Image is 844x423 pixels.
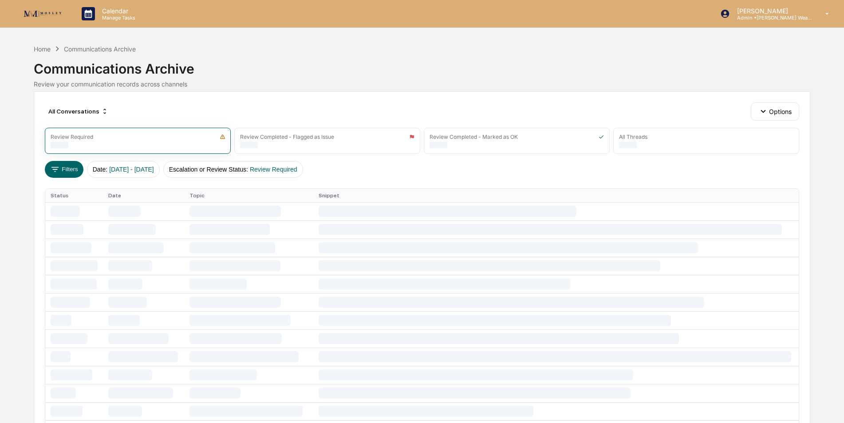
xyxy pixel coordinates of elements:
[751,102,799,120] button: Options
[34,80,810,88] div: Review your communication records across channels
[45,189,103,202] th: Status
[730,15,812,21] p: Admin • [PERSON_NAME] Wealth
[250,166,297,173] span: Review Required
[45,104,112,118] div: All Conversations
[409,134,414,140] img: icon
[87,161,160,178] button: Date:[DATE] - [DATE]
[95,7,140,15] p: Calendar
[730,7,812,15] p: [PERSON_NAME]
[163,161,303,178] button: Escalation or Review Status:Review Required
[34,54,810,77] div: Communications Archive
[599,134,604,140] img: icon
[240,133,334,140] div: Review Completed - Flagged as Issue
[619,133,647,140] div: All Threads
[430,133,518,140] div: Review Completed - Marked as OK
[21,8,64,20] img: logo
[109,166,154,173] span: [DATE] - [DATE]
[95,15,140,21] p: Manage Tasks
[34,45,51,53] div: Home
[220,134,225,140] img: icon
[103,189,184,202] th: Date
[51,133,93,140] div: Review Required
[184,189,313,202] th: Topic
[313,189,799,202] th: Snippet
[45,161,83,178] button: Filters
[64,45,136,53] div: Communications Archive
